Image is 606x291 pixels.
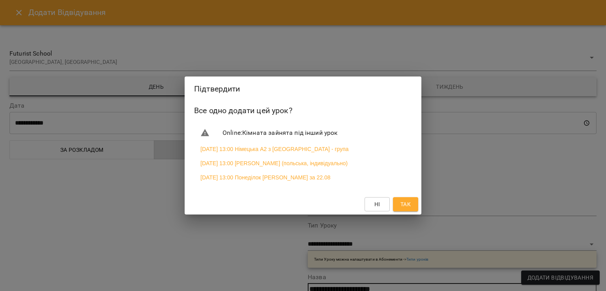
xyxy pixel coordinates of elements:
[200,159,348,167] a: [DATE] 13:00 [PERSON_NAME] (польська, індивідуально)
[393,197,418,211] button: Так
[400,200,411,209] span: Так
[365,197,390,211] button: Ні
[194,83,412,95] h2: Підтвердити
[194,104,412,117] h6: Все одно додати цей урок?
[200,145,349,153] a: [DATE] 13:00 Німецька А2 з [GEOGRAPHIC_DATA] - група
[200,173,331,181] a: [DATE] 13:00 Понеділок [PERSON_NAME] за 22.08
[374,200,380,209] span: Ні
[223,128,406,138] span: Online : Кімната зайнята під інший урок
